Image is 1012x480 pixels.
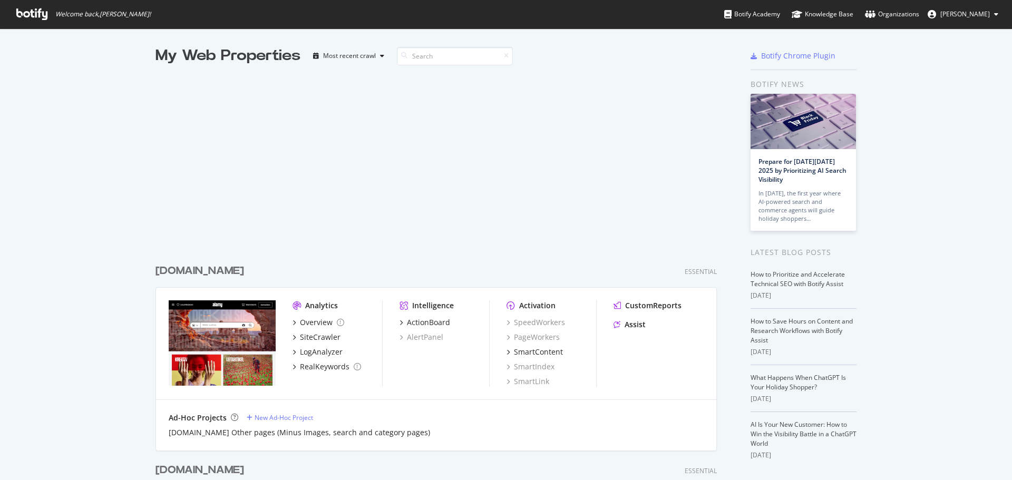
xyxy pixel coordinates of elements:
[751,51,835,61] a: Botify Chrome Plugin
[758,189,848,223] div: In [DATE], the first year where AI-powered search and commerce agents will guide holiday shoppers…
[300,347,343,357] div: LogAnalyzer
[514,347,563,357] div: SmartContent
[293,332,340,342] a: SiteCrawler
[685,466,717,475] div: Essential
[751,420,857,448] a: AI Is Your New Customer: How to Win the Visibility Battle in a ChatGPT World
[507,332,560,342] a: PageWorkers
[751,347,857,357] div: [DATE]
[751,270,845,288] a: How to Prioritize and Accelerate Technical SEO with Botify Assist
[155,463,248,478] a: [DOMAIN_NAME]
[255,413,313,422] div: New Ad-Hoc Project
[412,300,454,311] div: Intelligence
[169,300,276,386] img: alamy.de
[293,317,344,328] a: Overview
[400,332,443,342] a: AlertPanel
[625,319,646,330] div: Assist
[519,300,556,311] div: Activation
[507,347,563,357] a: SmartContent
[940,9,990,18] span: Rini Chandra
[614,319,646,330] a: Assist
[751,394,857,404] div: [DATE]
[976,444,1001,469] iframe: Intercom live chat
[751,450,857,460] div: [DATE]
[751,317,853,345] a: How to Save Hours on Content and Research Workflows with Botify Assist
[507,361,554,372] a: SmartIndex
[293,361,361,372] a: RealKeywords
[507,317,565,328] a: SpeedWorkers
[397,47,513,65] input: Search
[761,51,835,61] div: Botify Chrome Plugin
[625,300,682,311] div: CustomReports
[155,263,248,279] a: [DOMAIN_NAME]
[751,79,857,90] div: Botify news
[155,463,244,478] div: [DOMAIN_NAME]
[751,373,846,391] a: What Happens When ChatGPT Is Your Holiday Shopper?
[300,361,349,372] div: RealKeywords
[751,247,857,258] div: Latest Blog Posts
[155,263,244,279] div: [DOMAIN_NAME]
[169,413,227,423] div: Ad-Hoc Projects
[507,376,549,387] a: SmartLink
[309,47,388,64] button: Most recent crawl
[293,347,343,357] a: LogAnalyzer
[407,317,450,328] div: ActionBoard
[323,53,376,59] div: Most recent crawl
[247,413,313,422] a: New Ad-Hoc Project
[685,267,717,276] div: Essential
[400,317,450,328] a: ActionBoard
[792,9,853,19] div: Knowledge Base
[865,9,919,19] div: Organizations
[169,427,430,438] a: [DOMAIN_NAME] Other pages (Minus Images, search and category pages)
[300,317,333,328] div: Overview
[305,300,338,311] div: Analytics
[300,332,340,342] div: SiteCrawler
[751,291,857,300] div: [DATE]
[919,6,1007,23] button: [PERSON_NAME]
[155,45,300,66] div: My Web Properties
[724,9,780,19] div: Botify Academy
[758,157,846,184] a: Prepare for [DATE][DATE] 2025 by Prioritizing AI Search Visibility
[55,10,151,18] span: Welcome back, [PERSON_NAME] !
[751,94,856,149] img: Prepare for Black Friday 2025 by Prioritizing AI Search Visibility
[614,300,682,311] a: CustomReports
